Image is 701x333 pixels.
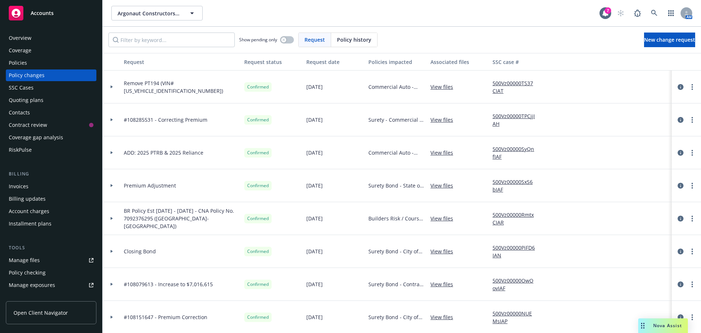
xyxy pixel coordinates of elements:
div: Request date [306,58,363,66]
div: Installment plans [9,218,51,230]
a: more [688,83,697,91]
a: Overview [6,32,96,44]
a: circleInformation [676,116,685,124]
div: Policy checking [9,267,46,279]
a: Accounts [6,3,96,23]
a: circleInformation [676,313,685,322]
a: Installment plans [6,218,96,230]
div: Toggle Row Expanded [103,71,121,103]
a: 500Vz00000SxS6bIAF [493,178,541,193]
span: Commercial Auto - Auto - Comp Rated [368,149,425,156]
span: Surety Bond - State of [GEOGRAPHIC_DATA], DOT - Construction on State Highway In [GEOGRAPHIC_DATA... [368,182,425,189]
a: Invoices [6,181,96,192]
div: Toggle Row Expanded [103,136,121,169]
div: Policies [9,57,27,69]
span: Surety Bond - City of [GEOGRAPHIC_DATA] - [GEOGRAPHIC_DATA] Overlay & Recycled Waterline Between ... [368,313,425,321]
button: Nova Assist [638,318,688,333]
a: Policies [6,57,96,69]
a: Contacts [6,107,96,118]
a: circleInformation [676,83,685,91]
button: Request date [303,53,365,71]
a: View files [430,215,459,222]
span: Surety Bond - Contract bond | City of [GEOGRAPHIC_DATA]-2024-001 [368,280,425,288]
a: View files [430,247,459,255]
a: Manage exposures [6,279,96,291]
a: Policy checking [6,267,96,279]
a: View files [430,313,459,321]
a: SSC Cases [6,82,96,94]
a: more [688,214,697,223]
span: Accounts [31,10,54,16]
div: Toggle Row Expanded [103,268,121,301]
a: 500Vz00000SyQnfIAF [493,145,541,160]
span: Remove PT194 (VIN# [US_VEHICLE_IDENTIFICATION_NUMBER]) [124,79,238,95]
a: RiskPulse [6,144,96,156]
div: Toggle Row Expanded [103,202,121,235]
a: View files [430,149,459,156]
span: #108151647 - Premium Correction [124,313,207,321]
div: Policies impacted [368,58,425,66]
span: #108285531 - Correcting Premium [124,116,207,124]
a: 500Vz00000PiFD6IAN [493,244,541,259]
span: Show pending only [239,37,277,43]
a: 500Vz00000NUEMsIAP [493,310,541,325]
a: Policy changes [6,69,96,81]
a: more [688,247,697,256]
div: Toggle Row Expanded [103,103,121,136]
span: ADD: 2025 PTRB & 2025 Reliance [124,149,203,156]
span: [DATE] [306,116,323,124]
div: Manage certificates [9,292,57,303]
span: Builders Risk / Course of Construction - BR - City of [GEOGRAPHIC_DATA] - [GEOGRAPHIC_DATA] Slide... [368,215,425,222]
div: Coverage [9,45,31,56]
span: Confirmed [247,215,269,222]
a: circleInformation [676,247,685,256]
span: [DATE] [306,215,323,222]
div: Overview [9,32,31,44]
div: Manage exposures [9,279,55,291]
a: Manage certificates [6,292,96,303]
span: Surety Bond - City of [GEOGRAPHIC_DATA] - Performance and Payment Bond [368,247,425,255]
a: more [688,181,697,190]
a: more [688,148,697,157]
a: Manage files [6,254,96,266]
span: [DATE] [306,313,323,321]
a: Account charges [6,205,96,217]
a: circleInformation [676,214,685,223]
span: New change request [644,36,695,43]
span: [DATE] [306,247,323,255]
div: Account charges [9,205,49,217]
div: Billing [6,170,96,178]
span: Confirmed [247,314,269,321]
a: 500Vz00000OwOovIAF [493,277,541,292]
button: Request [121,53,241,71]
a: Coverage [6,45,96,56]
a: 500Vz00000TS37CIAT [493,79,541,95]
a: View files [430,182,459,189]
a: Switch app [664,6,678,20]
a: circleInformation [676,181,685,190]
a: Start snowing [613,6,628,20]
span: Closing Bond [124,247,156,255]
a: circleInformation [676,148,685,157]
span: [DATE] [306,83,323,91]
div: Contacts [9,107,30,118]
span: [DATE] [306,280,323,288]
span: Policy history [337,36,371,43]
button: Policies impacted [365,53,428,71]
div: Billing updates [9,193,46,205]
span: Confirmed [247,117,269,123]
div: Request status [244,58,300,66]
a: more [688,280,697,289]
span: Argonaut Constructors, Inc. [118,10,181,17]
a: more [688,313,697,322]
span: Confirmed [247,84,269,90]
button: Argonaut Constructors, Inc. [111,6,203,20]
div: Manage files [9,254,40,266]
a: Quoting plans [6,94,96,106]
div: SSC Cases [9,82,34,94]
span: [DATE] [306,182,323,189]
div: Contract review [9,119,47,131]
div: Toggle Row Expanded [103,235,121,268]
span: Confirmed [247,248,269,255]
span: Premium Adjustment [124,182,176,189]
